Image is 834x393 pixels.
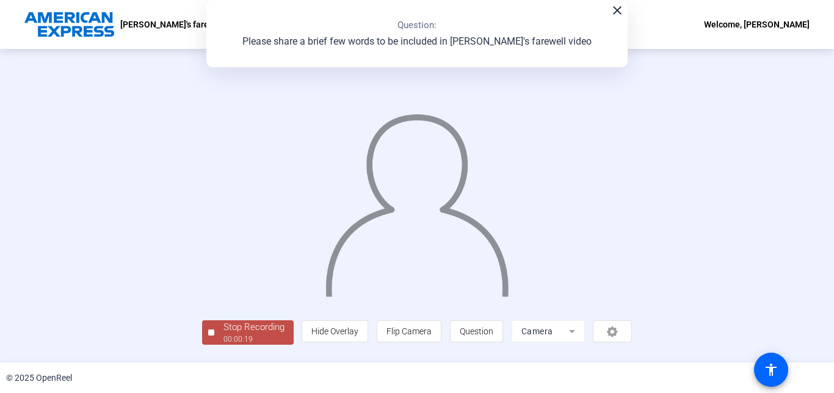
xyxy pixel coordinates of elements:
[202,320,294,345] button: Stop Recording00:00:19
[324,103,510,296] img: overlay
[302,320,368,342] button: Hide Overlay
[24,12,114,37] img: OpenReel logo
[610,3,625,18] mat-icon: close
[223,334,285,345] div: 00:00:19
[764,362,778,377] mat-icon: accessibility
[386,326,432,336] span: Flip Camera
[6,372,72,384] div: © 2025 OpenReel
[450,320,503,342] button: Question
[460,326,493,336] span: Question
[311,326,358,336] span: Hide Overlay
[377,320,441,342] button: Flip Camera
[120,17,248,32] p: [PERSON_NAME]'s farewell video
[223,320,285,334] div: Stop Recording
[242,34,592,49] p: Please share a brief few words to be included in [PERSON_NAME]'s farewell video
[397,18,437,32] p: Question:
[704,17,810,32] div: Welcome, [PERSON_NAME]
